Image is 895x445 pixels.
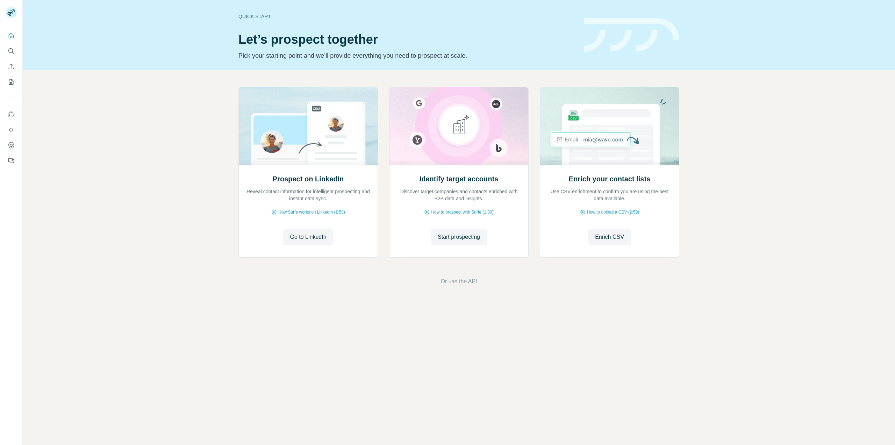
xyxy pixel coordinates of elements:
button: Quick start [6,29,17,42]
img: Enrich your contact lists [540,87,679,165]
span: Enrich CSV [595,233,624,241]
p: Pick your starting point and we’ll provide everything you need to prospect at scale. [238,51,575,61]
span: Go to LinkedIn [290,233,326,241]
img: Prospect on LinkedIn [238,87,378,165]
button: Search [6,45,17,57]
button: Use Surfe API [6,124,17,136]
button: Or use the API [441,277,477,286]
h2: Identify target accounts [420,174,499,184]
button: My lists [6,76,17,88]
img: Identify target accounts [389,87,529,165]
button: Go to LinkedIn [283,229,333,245]
span: How Surfe works on LinkedIn (1:58) [278,209,345,215]
h1: Let’s prospect together [238,33,575,47]
span: Start prospecting [438,233,480,241]
button: Dashboard [6,139,17,152]
p: Discover target companies and contacts enriched with B2B data and insights. [396,188,521,202]
h2: Enrich your contact lists [569,174,650,184]
button: Use Surfe on LinkedIn [6,108,17,121]
img: banner [584,18,679,52]
p: Use CSV enrichment to confirm you are using the best data available. [547,188,672,202]
button: Feedback [6,154,17,167]
button: Start prospecting [431,229,487,245]
span: How to upload a CSV (2:59) [587,209,639,215]
button: Enrich CSV [6,60,17,73]
p: Reveal contact information for intelligent prospecting and instant data sync. [246,188,371,202]
span: How to prospect with Surfe (1:30) [431,209,493,215]
div: Quick start [238,13,575,20]
h2: Prospect on LinkedIn [273,174,344,184]
button: Enrich CSV [588,229,631,245]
